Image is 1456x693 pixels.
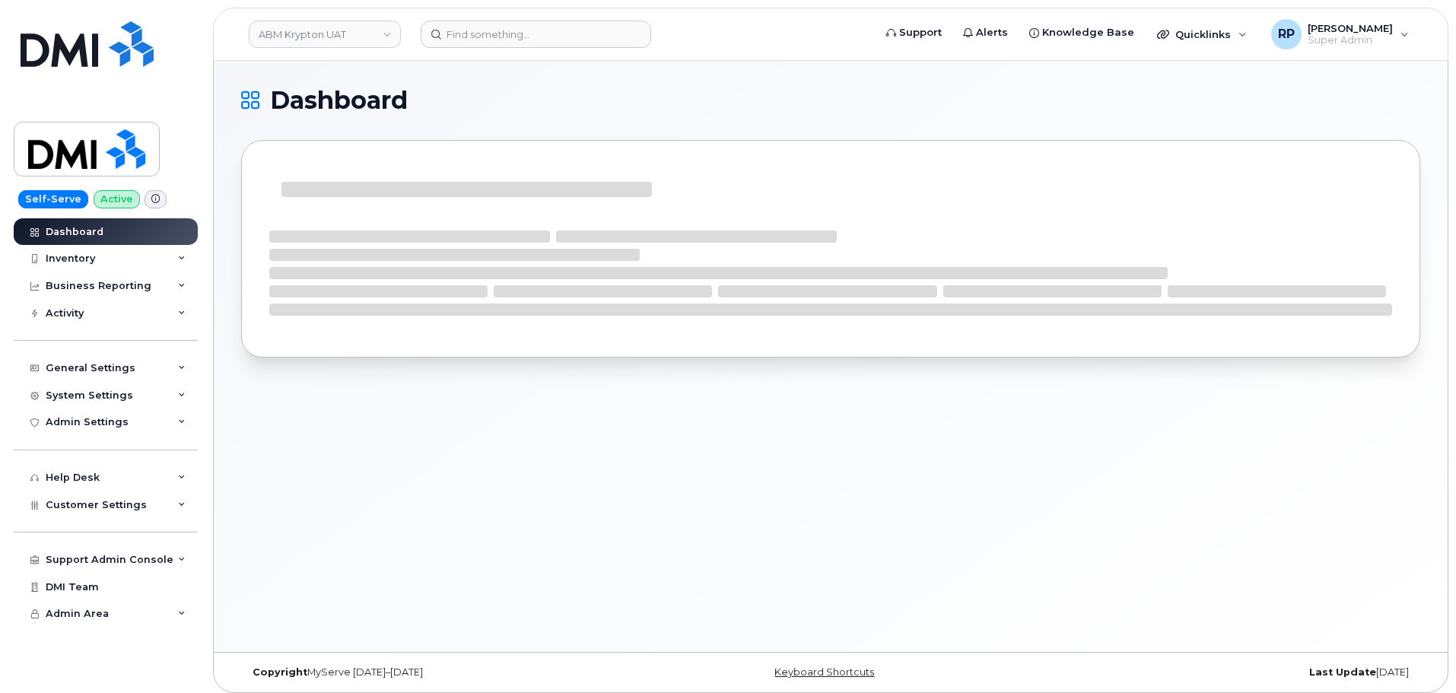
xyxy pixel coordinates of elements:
div: [DATE] [1027,666,1420,679]
strong: Last Update [1309,666,1376,678]
strong: Copyright [253,666,307,678]
span: Dashboard [270,89,408,112]
div: MyServe [DATE]–[DATE] [241,666,634,679]
a: Keyboard Shortcuts [774,666,874,678]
